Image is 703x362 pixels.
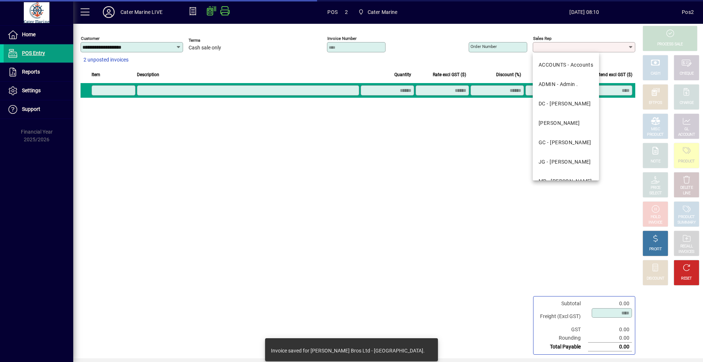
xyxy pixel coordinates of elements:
div: PRODUCT [678,159,695,164]
mat-label: Invoice number [327,36,357,41]
a: Support [4,100,73,119]
td: 0.00 [588,334,632,343]
mat-option: DEB - Debbie McQuarters [533,113,599,133]
span: [DATE] 08:10 [487,6,682,18]
span: 2 [345,6,348,18]
span: Rate excl GST ($) [433,71,466,79]
button: 2 unposted invoices [81,53,131,67]
span: Description [137,71,159,79]
div: CHEQUE [680,71,693,76]
div: PRICE [651,185,661,191]
div: JG - [PERSON_NAME] [539,158,591,166]
div: MP - [PERSON_NAME] [539,178,592,185]
a: Settings [4,82,73,100]
div: GL [684,127,689,132]
span: POS [327,6,338,18]
button: Profile [97,5,120,19]
span: Cater Marine [355,5,401,19]
div: RESET [681,276,692,281]
td: 0.00 [588,343,632,351]
div: GC - [PERSON_NAME] [539,139,591,146]
mat-option: DC - Dan Cleaver [533,94,599,113]
span: POS Entry [22,50,45,56]
div: MISC [651,127,660,132]
div: SUMMARY [677,220,696,225]
div: Invoice saved for [PERSON_NAME] Bros Ltd - [GEOGRAPHIC_DATA]. [271,347,425,354]
div: Pos2 [682,6,694,18]
div: CASH [651,71,660,76]
td: Subtotal [536,299,588,308]
span: Settings [22,87,41,93]
div: INVOICES [678,249,694,255]
a: Home [4,26,73,44]
span: 2 unposted invoices [83,56,129,64]
td: GST [536,325,588,334]
div: PROFIT [649,247,662,252]
div: LINE [683,191,690,196]
span: Item [92,71,100,79]
div: Cater Marine LIVE [120,6,163,18]
mat-label: Order number [470,44,497,49]
td: Rounding [536,334,588,343]
span: Reports [22,69,40,75]
div: HOLD [651,214,660,220]
mat-label: Customer [81,36,100,41]
span: Terms [189,38,233,43]
div: NOTE [651,159,660,164]
div: PRODUCT [678,214,695,220]
div: PROCESS SALE [657,42,683,47]
span: Support [22,106,40,112]
div: CHARGE [680,100,694,106]
td: Total Payable [536,343,588,351]
div: RECALL [680,244,693,249]
div: SELECT [649,191,662,196]
span: Quantity [394,71,411,79]
div: ADMIN - Admin . [539,81,578,88]
div: INVOICE [648,220,662,225]
td: 0.00 [588,325,632,334]
span: Cash sale only [189,45,221,51]
a: Reports [4,63,73,81]
td: 0.00 [588,299,632,308]
mat-option: JG - John Giles [533,152,599,172]
mat-label: Sales rep [533,36,551,41]
span: Cater Marine [368,6,398,18]
span: Extend excl GST ($) [594,71,632,79]
div: PRODUCT [647,132,663,138]
div: DC - [PERSON_NAME] [539,100,591,108]
div: ACCOUNT [678,132,695,138]
span: Discount (%) [496,71,521,79]
mat-option: GC - Gerard Cantin [533,133,599,152]
div: DELETE [680,185,693,191]
span: Home [22,31,36,37]
mat-option: ADMIN - Admin . [533,75,599,94]
td: Freight (Excl GST) [536,308,588,325]
div: [PERSON_NAME] [539,119,580,127]
div: ACCOUNTS - Accounts [539,61,593,69]
div: DISCOUNT [647,276,664,281]
mat-option: MP - Margaret Pierce [533,172,599,191]
div: EFTPOS [649,100,662,106]
mat-option: ACCOUNTS - Accounts [533,55,599,75]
